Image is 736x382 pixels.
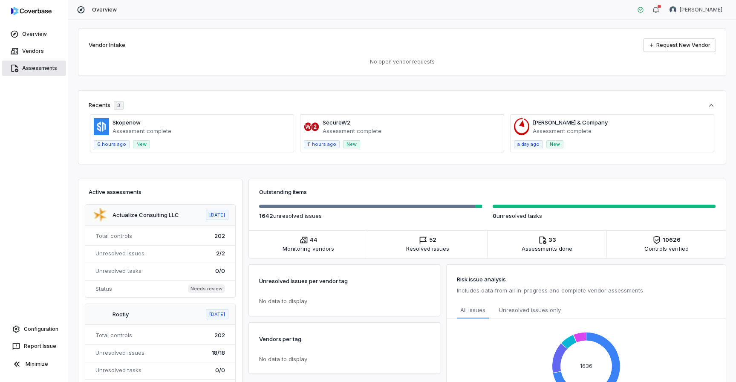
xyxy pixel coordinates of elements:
h2: Vendor Intake [89,41,125,49]
p: Unresolved issues per vendor tag [259,275,348,287]
text: 1636 [580,362,592,369]
img: logo-D7KZi-bG.svg [11,7,52,15]
p: No data to display [259,297,430,306]
span: 44 [310,236,317,244]
span: 0 [493,212,496,219]
span: 52 [429,236,436,244]
p: unresolved issue s [259,211,482,220]
img: Tomo Majima avatar [670,6,676,13]
span: Monitoring vendors [283,244,334,253]
a: Actualize Consulting LLC [113,211,179,218]
span: Overview [92,6,117,13]
a: SecureW2 [323,119,350,126]
span: [PERSON_NAME] [680,6,722,13]
a: Configuration [3,321,64,337]
a: Overview [2,26,66,42]
span: All issues [460,306,485,314]
a: Vendors [2,43,66,59]
h3: Outstanding items [259,188,716,196]
span: Resolved issues [406,244,449,253]
h3: Active assessments [89,188,232,196]
button: Report Issue [3,339,64,354]
span: 3 [117,102,120,109]
button: Tomo Majima avatar[PERSON_NAME] [664,3,727,16]
span: Assessments done [522,244,572,253]
div: Recents [89,101,124,110]
p: No open vendor requests [89,58,716,65]
span: Controls verified [644,244,689,253]
a: Rootly [113,311,129,318]
p: No data to display [259,355,430,364]
a: [PERSON_NAME] & Company [533,119,608,126]
span: Unresolved issues only [499,306,561,315]
a: Skopenow [113,119,141,126]
p: Vendors per tag [259,333,301,345]
p: Includes data from all in-progress and complete vendor assessments [457,285,716,295]
button: Minimize [3,356,64,373]
span: 33 [548,236,556,244]
span: 10626 [663,236,681,244]
button: Recents3 [89,101,716,110]
p: unresolved task s [493,211,716,220]
h3: Risk issue analysis [457,275,716,284]
a: Request New Vendor [644,39,716,52]
a: Assessments [2,61,66,76]
span: 1642 [259,212,273,219]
